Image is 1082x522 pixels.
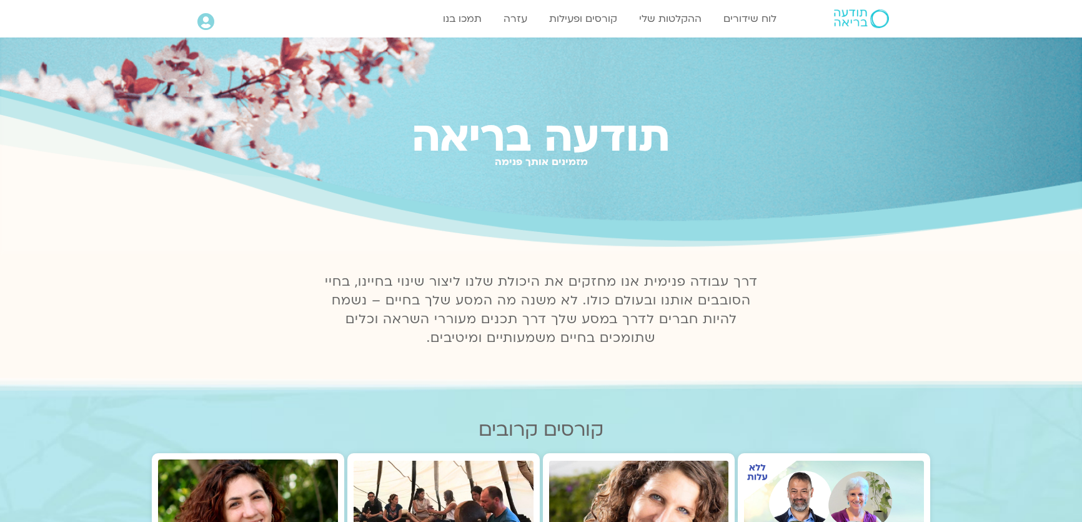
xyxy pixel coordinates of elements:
[437,7,488,31] a: תמכו בנו
[317,273,765,348] p: דרך עבודה פנימית אנו מחזקים את היכולת שלנו ליצור שינוי בחיינו, בחיי הסובבים אותנו ובעולם כולו. לא...
[543,7,623,31] a: קורסים ופעילות
[717,7,783,31] a: לוח שידורים
[834,9,889,28] img: תודעה בריאה
[497,7,534,31] a: עזרה
[152,419,930,441] h2: קורסים קרובים
[633,7,708,31] a: ההקלטות שלי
